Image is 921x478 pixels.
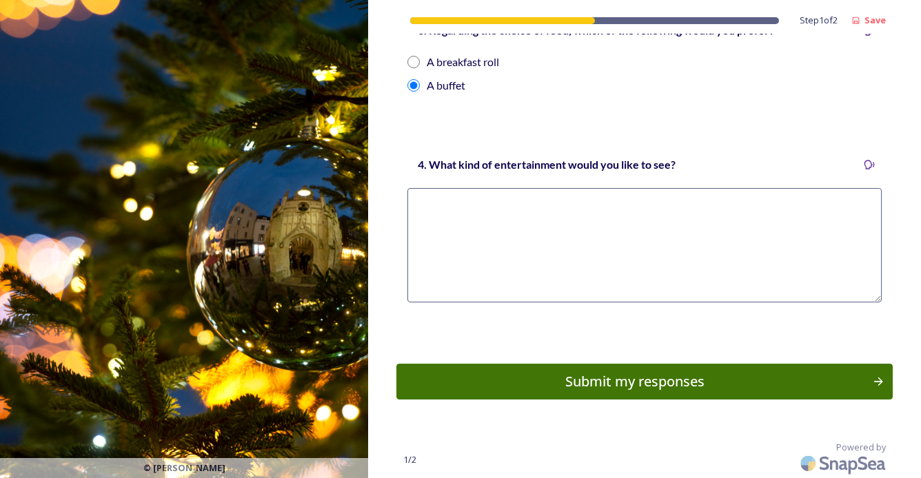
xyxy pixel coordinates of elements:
[396,364,893,399] button: Continue
[418,158,676,171] strong: 4. What kind of entertainment would you like to see?
[427,54,499,70] div: A breakfast roll
[836,441,886,454] span: Powered by
[427,77,465,94] div: A buffet
[403,453,416,466] span: 1 / 2
[800,14,838,27] span: Step 1 of 2
[143,461,225,475] span: © [PERSON_NAME]
[864,14,886,26] strong: Save
[404,371,865,392] div: Submit my responses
